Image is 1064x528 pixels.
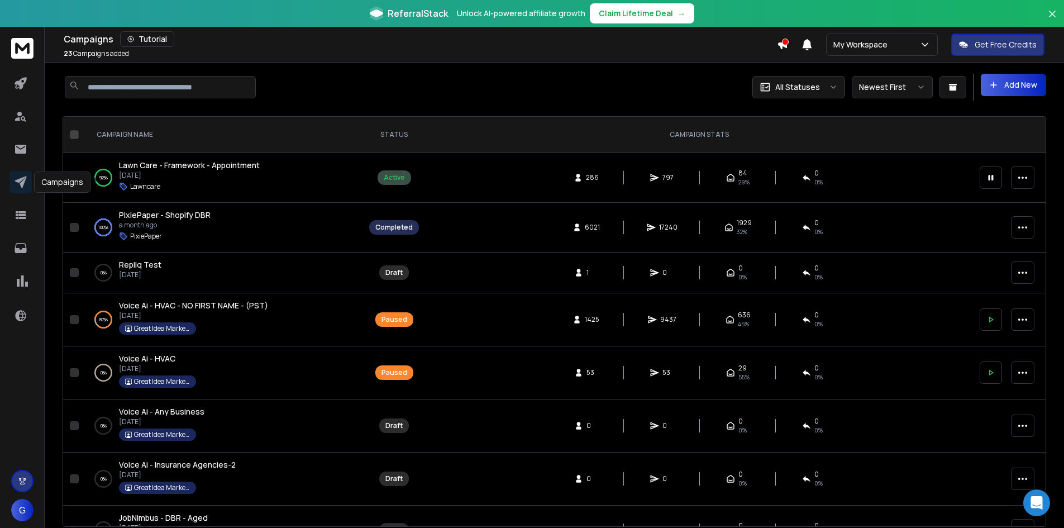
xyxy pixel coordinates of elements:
p: 92 % [99,172,108,183]
p: [DATE] [119,470,236,479]
button: Close banner [1045,7,1060,34]
span: 0 [814,364,819,373]
p: 0 % [101,267,107,278]
span: 29 % [738,178,750,187]
span: 0 [814,417,819,426]
button: Tutorial [120,31,174,47]
div: Active [384,173,405,182]
button: G [11,499,34,521]
p: My Workspace [833,39,892,50]
span: 0% [814,479,823,488]
p: Unlock AI-powered affiliate growth [457,8,585,19]
a: Repliq Test [119,259,161,270]
div: Draft [385,421,403,430]
div: Open Intercom Messenger [1023,489,1050,516]
span: 0% [738,273,747,282]
td: 0%Repliq Test[DATE] [83,253,362,293]
span: 0 [586,474,598,483]
span: Voice Ai - HVAC - NO FIRST NAME - (PST) [119,300,268,311]
span: 53 [586,368,598,377]
span: 0 [662,474,674,483]
span: 0 [814,218,819,227]
span: 0 [738,264,743,273]
p: a month ago [119,221,211,230]
div: Completed [375,223,413,232]
div: Paused [381,368,407,377]
p: 0 % [101,473,107,484]
p: Great Idea Marketing [134,377,190,386]
div: Draft [385,474,403,483]
p: All Statuses [775,82,820,93]
p: [DATE] [119,270,161,279]
p: Great Idea Marketing [134,430,190,439]
span: ReferralStack [388,7,448,20]
span: 0 [738,417,743,426]
a: Voice Ai - Any Business [119,406,204,417]
span: 0% [814,273,823,282]
span: 23 [64,49,72,58]
span: 0 % [814,178,823,187]
p: [DATE] [119,171,260,180]
button: Add New [981,74,1046,96]
p: [DATE] [119,311,268,320]
p: Great Idea Marketing [134,483,190,492]
div: Campaigns [34,172,90,193]
span: 636 [738,311,751,320]
td: 0%Voice Ai - Insurance Agencies-2[DATE]Great Idea Marketing [83,453,362,506]
a: Voice Ai - Insurance Agencies-2 [119,459,236,470]
span: 29 [738,364,747,373]
span: Lawn Care - Framework - Appointment [119,160,260,170]
span: → [677,8,685,19]
td: 100%PixiePaper - Shopify DBRa month agoPixiePaper [83,203,362,253]
p: 87 % [99,314,108,325]
a: JobNimbus - DBR - Aged [119,512,208,524]
span: 0 % [814,227,823,236]
span: 0 [814,311,819,320]
div: Draft [385,268,403,277]
button: Newest First [852,76,933,98]
a: Voice Ai - HVAC - NO FIRST NAME - (PST) [119,300,268,311]
p: Lawncare [130,182,160,191]
a: Lawn Care - Framework - Appointment [119,160,260,171]
p: PixiePaper [130,232,162,241]
span: Voice Ai - HVAC [119,353,175,364]
span: 0 [814,264,819,273]
span: 0% [814,426,823,435]
span: 32 % [737,227,747,236]
span: 797 [662,173,674,182]
span: 53 [662,368,674,377]
button: Claim Lifetime Deal→ [590,3,694,23]
td: 0%Voice Ai - HVAC[DATE]Great Idea Marketing [83,346,362,399]
p: 0 % [101,367,107,378]
span: 0% [738,479,747,488]
th: CAMPAIGN NAME [83,117,362,153]
span: 1425 [585,315,599,324]
span: 0% [738,426,747,435]
span: 45 % [738,320,749,329]
p: 100 % [98,222,108,233]
span: 17240 [659,223,677,232]
p: Get Free Credits [975,39,1037,50]
span: 0 % [814,373,823,382]
span: 9437 [660,315,676,324]
td: 87%Voice Ai - HVAC - NO FIRST NAME - (PST)[DATE]Great Idea Marketing [83,293,362,346]
span: 6021 [585,223,600,232]
span: 55 % [738,373,750,382]
td: 0%Voice Ai - Any Business[DATE]Great Idea Marketing [83,399,362,453]
td: 92%Lawn Care - Framework - Appointment[DATE]Lawncare [83,153,362,203]
span: 286 [586,173,599,182]
span: 0 [586,421,598,430]
p: [DATE] [119,364,196,373]
p: [DATE] [119,417,204,426]
div: Campaigns [64,31,777,47]
span: 0 [738,470,743,479]
div: Paused [381,315,407,324]
p: Campaigns added [64,49,129,58]
span: 0 [814,169,819,178]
